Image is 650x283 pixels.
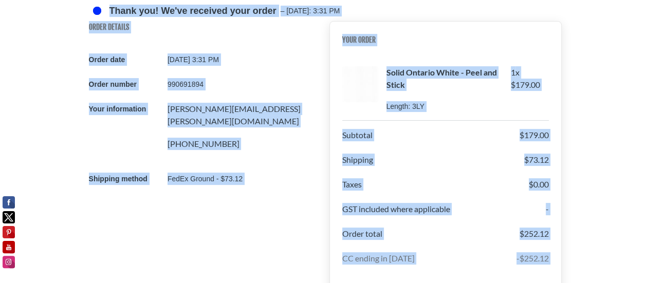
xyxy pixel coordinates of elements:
p: [PHONE_NUMBER] [168,138,321,160]
p: CC ending in [DATE] [342,252,415,275]
span: – [DATE]: 3:31 PM [276,3,340,21]
h2: Order Details [89,21,321,41]
p: $252.12 [519,228,549,250]
h3: Thank you! We've received your order [109,3,276,17]
div: Length: 3LY [386,101,549,112]
p: -$252.12 [516,252,549,275]
p: - [546,203,549,225]
p: GST included where applicable [342,203,450,225]
p: Order total [342,228,382,250]
p: $73.12 [524,154,549,176]
div: 990691894 [168,78,321,90]
p: Solid Ontario White - Peel and Stick [386,66,511,101]
p: [PERSON_NAME][EMAIL_ADDRESS][PERSON_NAME][DOMAIN_NAME] [168,103,321,138]
span: x [515,67,519,77]
h2: Your Order [342,34,549,54]
div: Shipping method [89,173,163,185]
div: Order date [89,53,163,66]
p: 1 [511,66,549,101]
p: $0.00 [529,178,549,201]
p: Shipping [342,154,373,176]
span: $179.00 [511,80,540,89]
p: Taxes [342,178,362,201]
div: Order number [89,78,163,90]
p: Subtotal [342,129,373,152]
div: Your information [89,103,163,160]
div: [DATE] 3:31 PM [168,53,321,66]
p: $179.00 [519,129,549,152]
div: FedEx Ground - $73.12 [168,173,321,185]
